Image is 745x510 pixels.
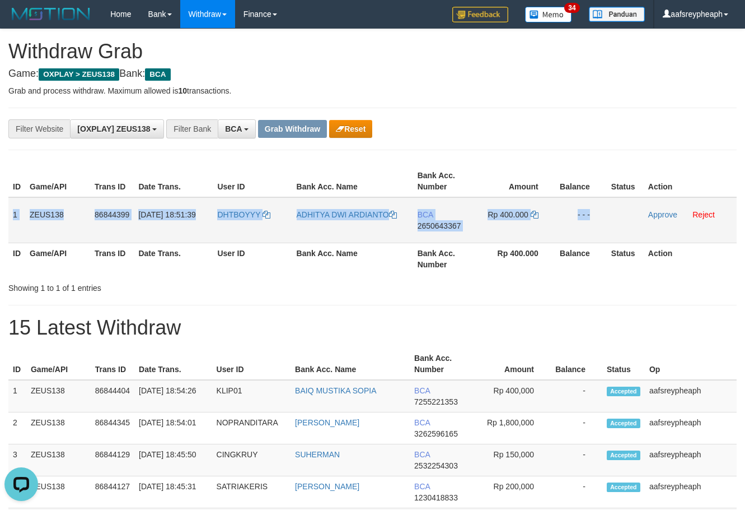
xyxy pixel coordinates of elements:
th: ID [8,348,26,380]
td: Rp 200,000 [474,476,551,508]
th: Balance [555,243,607,275]
span: Accepted [607,483,640,492]
th: Trans ID [90,243,134,275]
span: BCA [414,450,430,459]
th: Game/API [25,243,90,275]
a: Copy 400000 to clipboard [531,210,538,219]
button: Reset [329,120,372,138]
th: ID [8,165,25,197]
th: Bank Acc. Number [413,165,478,197]
td: CINGKRUY [212,444,290,476]
th: Balance [555,165,607,197]
td: 86844129 [91,444,134,476]
div: Filter Website [8,119,70,138]
td: - - - [555,197,607,243]
a: Reject [692,210,715,219]
th: Action [644,243,737,275]
a: [PERSON_NAME] [295,482,359,491]
td: - [551,476,602,508]
td: 86844345 [91,412,134,444]
td: ZEUS138 [26,444,91,476]
button: [OXPLAY] ZEUS138 [70,119,164,138]
th: User ID [213,243,292,275]
td: aafsreypheaph [645,476,737,508]
button: BCA [218,119,256,138]
td: [DATE] 18:54:26 [134,380,212,412]
span: Rp 400.000 [488,210,528,219]
td: KLIP01 [212,380,290,412]
a: Approve [648,210,677,219]
a: [PERSON_NAME] [295,418,359,427]
span: DHTBOYYY [217,210,260,219]
th: Bank Acc. Name [290,348,410,380]
th: Bank Acc. Number [413,243,478,275]
th: Game/API [26,348,91,380]
span: BCA [414,386,430,395]
strong: 10 [178,86,187,95]
span: 86844399 [95,210,129,219]
th: Bank Acc. Number [410,348,474,380]
h1: 15 Latest Withdraw [8,317,737,339]
p: Grab and process withdraw. Maximum allowed is transactions. [8,85,737,96]
img: MOTION_logo.png [8,6,93,22]
th: Bank Acc. Name [292,165,413,197]
td: Rp 400,000 [474,380,551,412]
td: 1 [8,380,26,412]
span: Copy 7255221353 to clipboard [414,397,458,406]
th: Amount [478,165,555,197]
th: Rp 400.000 [478,243,555,275]
th: User ID [212,348,290,380]
td: 86844127 [91,476,134,508]
th: Status [602,348,645,380]
a: SUHERMAN [295,450,340,459]
td: ZEUS138 [26,380,91,412]
a: DHTBOYYY [217,210,270,219]
td: aafsreypheaph [645,412,737,444]
td: 86844404 [91,380,134,412]
th: Date Trans. [134,165,213,197]
h1: Withdraw Grab [8,40,737,63]
th: Status [607,165,644,197]
span: [DATE] 18:51:39 [138,210,195,219]
td: 2 [8,412,26,444]
button: Open LiveChat chat widget [4,4,38,38]
th: Game/API [25,165,90,197]
span: BCA [145,68,170,81]
th: Date Trans. [134,348,212,380]
td: ZEUS138 [26,476,91,508]
a: BAIQ MUSTIKA SOPIA [295,386,376,395]
td: aafsreypheaph [645,380,737,412]
td: Rp 1,800,000 [474,412,551,444]
th: Trans ID [91,348,134,380]
td: 1 [8,197,25,243]
td: - [551,444,602,476]
div: Filter Bank [166,119,218,138]
td: - [551,412,602,444]
th: Date Trans. [134,243,213,275]
span: Accepted [607,451,640,460]
th: Status [607,243,644,275]
h4: Game: Bank: [8,68,737,80]
span: Copy 1230418833 to clipboard [414,493,458,502]
th: Balance [551,348,602,380]
td: [DATE] 18:45:50 [134,444,212,476]
span: OXPLAY > ZEUS138 [39,68,119,81]
button: Grab Withdraw [258,120,327,138]
td: 3 [8,444,26,476]
td: [DATE] 18:45:31 [134,476,212,508]
span: [OXPLAY] ZEUS138 [77,124,150,133]
img: panduan.png [589,7,645,22]
span: BCA [414,482,430,491]
img: Feedback.jpg [452,7,508,22]
td: - [551,380,602,412]
th: ID [8,243,25,275]
th: Action [644,165,737,197]
td: ZEUS138 [26,412,91,444]
img: Button%20Memo.svg [525,7,572,22]
span: BCA [414,418,430,427]
td: ZEUS138 [25,197,90,243]
a: ADHITYA DWI ARDIANTO [297,210,397,219]
th: Op [645,348,737,380]
span: BCA [418,210,433,219]
td: aafsreypheaph [645,444,737,476]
